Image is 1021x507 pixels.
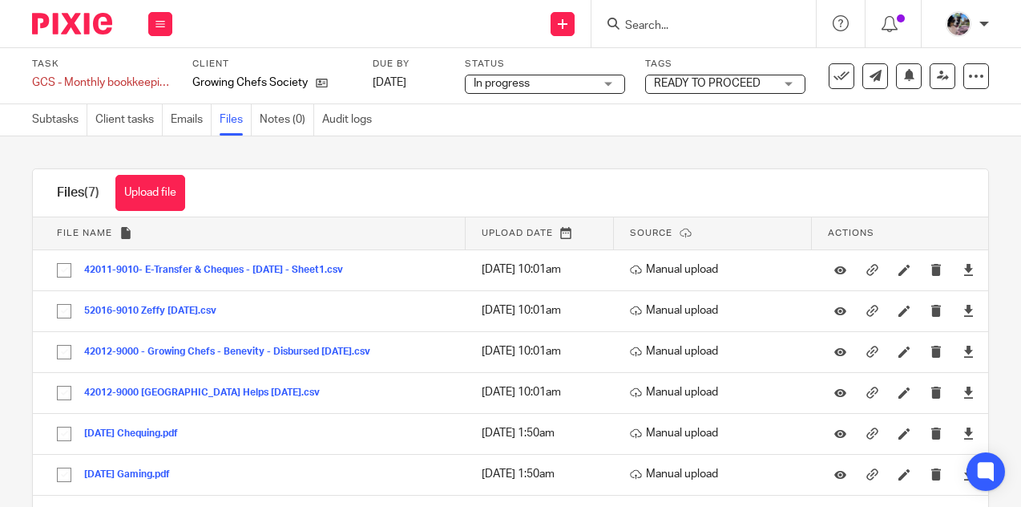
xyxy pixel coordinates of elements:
[32,75,172,91] div: GCS - Monthly bookkeeping - August
[962,343,975,359] a: Download
[322,104,380,136] a: Audit logs
[630,302,804,318] p: Manual upload
[373,58,445,71] label: Due by
[482,425,607,441] p: [DATE] 1:50am
[946,11,971,37] img: Screen%20Shot%202020-06-25%20at%209.49.30%20AM.png
[260,104,314,136] a: Notes (0)
[32,104,87,136] a: Subtasks
[84,347,382,358] button: 42012-9000 - Growing Chefs - Benevity - Disbursed [DATE].csv
[962,302,975,318] a: Download
[49,255,79,286] input: Select
[482,466,607,482] p: [DATE] 1:50am
[57,229,112,237] span: File name
[84,428,190,440] button: [DATE] Chequing.pdf
[962,262,975,278] a: Download
[645,58,805,71] label: Tags
[95,104,163,136] a: Client tasks
[962,425,975,441] a: Download
[84,265,355,276] button: 42011-9010- E-Transfer & Cheques - [DATE] - Sheet1.csv
[482,262,607,278] p: [DATE] 10:01am
[220,104,252,136] a: Files
[171,104,212,136] a: Emails
[482,302,607,318] p: [DATE] 10:01am
[474,78,530,89] span: In progress
[115,175,185,211] button: Upload file
[84,387,332,399] button: 42012-9000 [GEOGRAPHIC_DATA] Helps [DATE].csv
[630,229,672,237] span: Source
[630,384,804,400] p: Manual upload
[192,58,353,71] label: Client
[654,78,761,89] span: READY TO PROCEED
[49,337,79,367] input: Select
[84,186,99,199] span: (7)
[630,425,804,441] p: Manual upload
[84,306,228,317] button: 52016-9010 Zeffy [DATE].csv
[192,75,308,91] p: Growing Chefs Society
[49,296,79,327] input: Select
[623,19,768,34] input: Search
[465,58,625,71] label: Status
[962,466,975,482] a: Download
[828,229,874,237] span: Actions
[49,378,79,408] input: Select
[630,466,804,482] p: Manual upload
[630,343,804,359] p: Manual upload
[482,343,607,359] p: [DATE] 10:01am
[373,77,406,88] span: [DATE]
[57,185,99,201] h1: Files
[630,262,804,278] p: Manual upload
[32,58,172,71] label: Task
[84,469,182,481] button: [DATE] Gaming.pdf
[482,384,607,400] p: [DATE] 10:01am
[32,13,112,34] img: Pixie
[49,419,79,449] input: Select
[49,460,79,490] input: Select
[962,384,975,400] a: Download
[482,229,553,237] span: Upload date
